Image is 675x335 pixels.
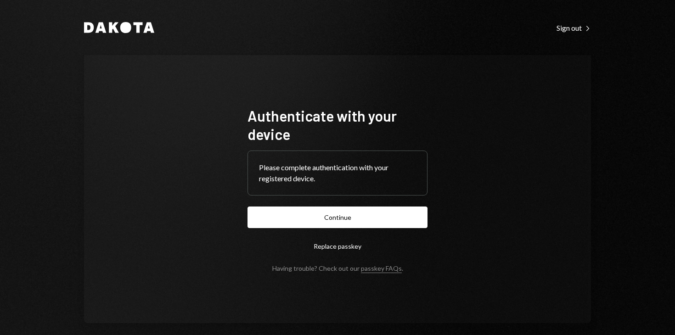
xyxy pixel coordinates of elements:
a: Sign out [557,22,591,33]
a: passkey FAQs [361,264,402,273]
div: Sign out [557,23,591,33]
h1: Authenticate with your device [247,106,427,143]
button: Continue [247,207,427,228]
div: Having trouble? Check out our . [272,264,403,272]
button: Replace passkey [247,235,427,257]
div: Please complete authentication with your registered device. [259,162,416,184]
